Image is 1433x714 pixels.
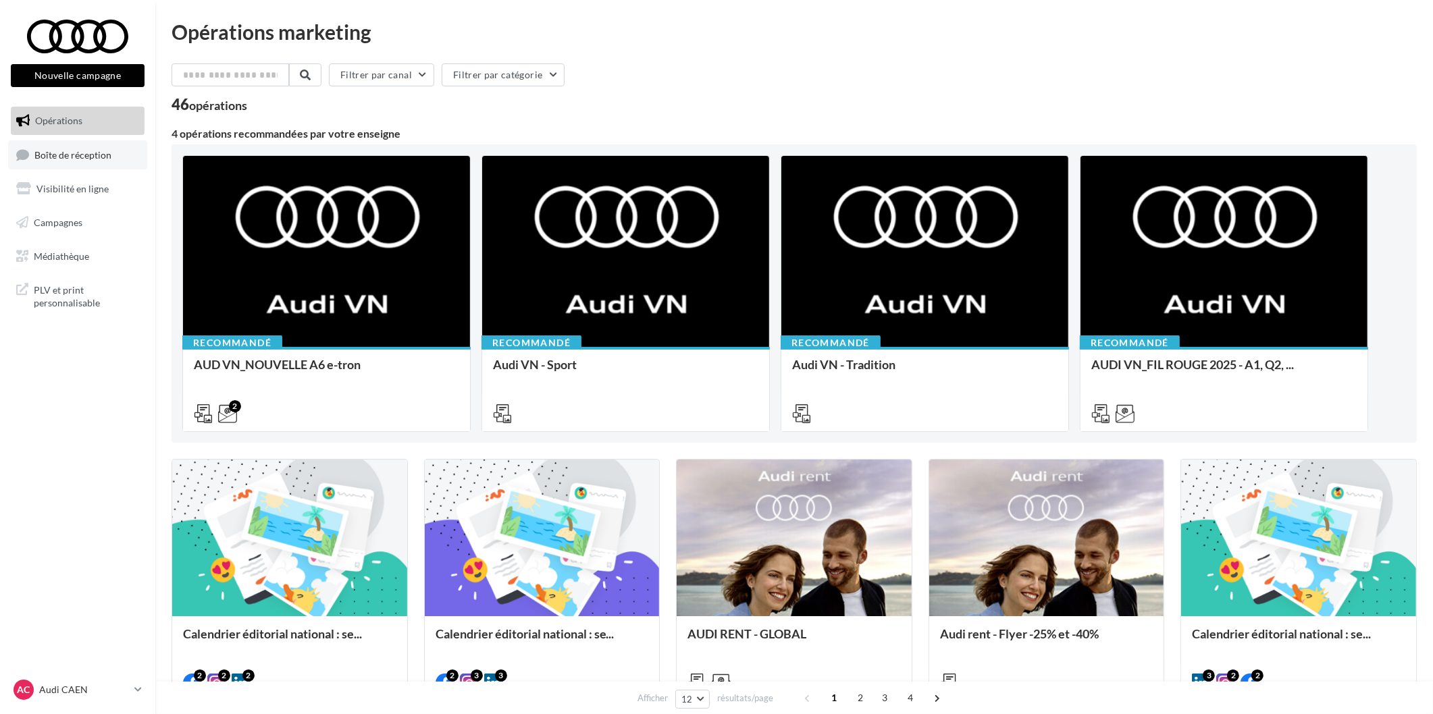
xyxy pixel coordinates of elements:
[182,335,282,350] div: Recommandé
[471,669,483,682] div: 3
[1227,669,1239,682] div: 2
[1091,357,1294,372] span: AUDI VN_FIL ROUGE 2025 - A1, Q2, ...
[681,694,693,705] span: 12
[18,683,30,696] span: AC
[11,64,145,87] button: Nouvelle campagne
[1192,626,1371,641] span: Calendrier éditorial national : se...
[329,63,434,86] button: Filtrer par canal
[36,183,109,194] span: Visibilité en ligne
[189,99,247,111] div: opérations
[1080,335,1180,350] div: Recommandé
[436,626,615,641] span: Calendrier éditorial national : se...
[39,683,129,696] p: Audi CAEN
[172,128,1417,139] div: 4 opérations recommandées par votre enseigne
[874,687,895,709] span: 3
[8,175,147,203] a: Visibilité en ligne
[8,242,147,271] a: Médiathèque
[717,692,773,705] span: résultats/page
[218,669,230,682] div: 2
[34,148,111,160] span: Boîte de réception
[687,626,806,641] span: AUDI RENT - GLOBAL
[172,97,247,112] div: 46
[8,209,147,237] a: Campagnes
[172,22,1417,42] div: Opérations marketing
[446,669,459,682] div: 2
[34,250,89,261] span: Médiathèque
[34,281,139,310] span: PLV et print personnalisable
[442,63,565,86] button: Filtrer par catégorie
[242,669,255,682] div: 2
[34,217,82,228] span: Campagnes
[675,690,710,709] button: 12
[481,335,581,350] div: Recommandé
[8,140,147,169] a: Boîte de réception
[637,692,668,705] span: Afficher
[495,669,507,682] div: 3
[781,335,881,350] div: Recommandé
[229,400,241,412] div: 2
[8,275,147,315] a: PLV et print personnalisable
[183,626,362,641] span: Calendrier éditorial national : se...
[823,687,845,709] span: 1
[1203,669,1215,682] div: 3
[194,357,361,372] span: AUD VN_NOUVELLE A6 e-tron
[792,357,895,372] span: Audi VN - Tradition
[35,115,82,126] span: Opérations
[940,626,1099,641] span: Audi rent - Flyer -25% et -40%
[194,669,206,682] div: 2
[1251,669,1263,682] div: 2
[900,687,922,709] span: 4
[850,687,871,709] span: 2
[11,677,145,703] a: AC Audi CAEN
[493,357,577,372] span: Audi VN - Sport
[8,107,147,135] a: Opérations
